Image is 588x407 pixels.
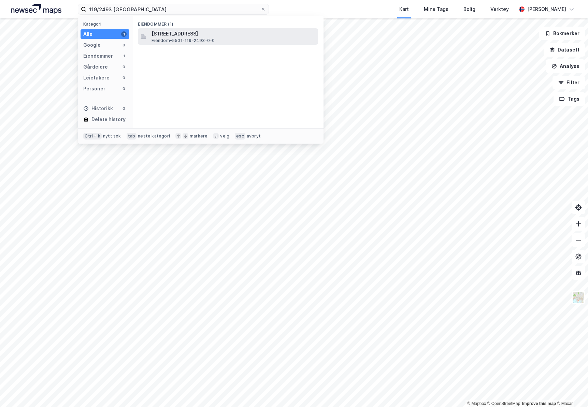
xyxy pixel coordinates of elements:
div: Personer [83,85,105,93]
div: 0 [121,75,127,81]
div: 0 [121,86,127,91]
a: OpenStreetMap [487,401,520,406]
div: 0 [121,64,127,70]
div: 0 [121,42,127,48]
button: Bokmerker [539,27,585,40]
div: Leietakere [83,74,110,82]
span: Eiendom • 5501-119-2493-0-0 [152,38,215,43]
button: Tags [554,92,585,106]
a: Mapbox [467,401,486,406]
button: Datasett [544,43,585,57]
iframe: Chat Widget [554,374,588,407]
div: Eiendommer [83,52,113,60]
div: Google [83,41,101,49]
div: nytt søk [103,133,121,139]
div: Historikk [83,104,113,113]
div: Gårdeiere [83,63,108,71]
div: Kontrollprogram for chat [554,374,588,407]
div: esc [235,133,245,140]
div: velg [220,133,229,139]
div: Kart [399,5,409,13]
div: Delete history [91,115,126,123]
div: neste kategori [138,133,170,139]
div: Ctrl + k [83,133,102,140]
div: Mine Tags [424,5,448,13]
img: Z [572,291,585,304]
div: Eiendommer (1) [132,16,324,28]
div: 1 [121,31,127,37]
div: Alle [83,30,92,38]
div: 0 [121,106,127,111]
span: [STREET_ADDRESS] [152,30,315,38]
button: Analyse [546,59,585,73]
div: Kategori [83,21,129,27]
input: Søk på adresse, matrikkel, gårdeiere, leietakere eller personer [86,4,260,14]
div: markere [190,133,207,139]
div: [PERSON_NAME] [527,5,566,13]
a: Improve this map [522,401,556,406]
div: avbryt [247,133,261,139]
div: Bolig [463,5,475,13]
div: 1 [121,53,127,59]
img: logo.a4113a55bc3d86da70a041830d287a7e.svg [11,4,61,14]
button: Filter [553,76,585,89]
div: Verktøy [490,5,509,13]
div: tab [127,133,137,140]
